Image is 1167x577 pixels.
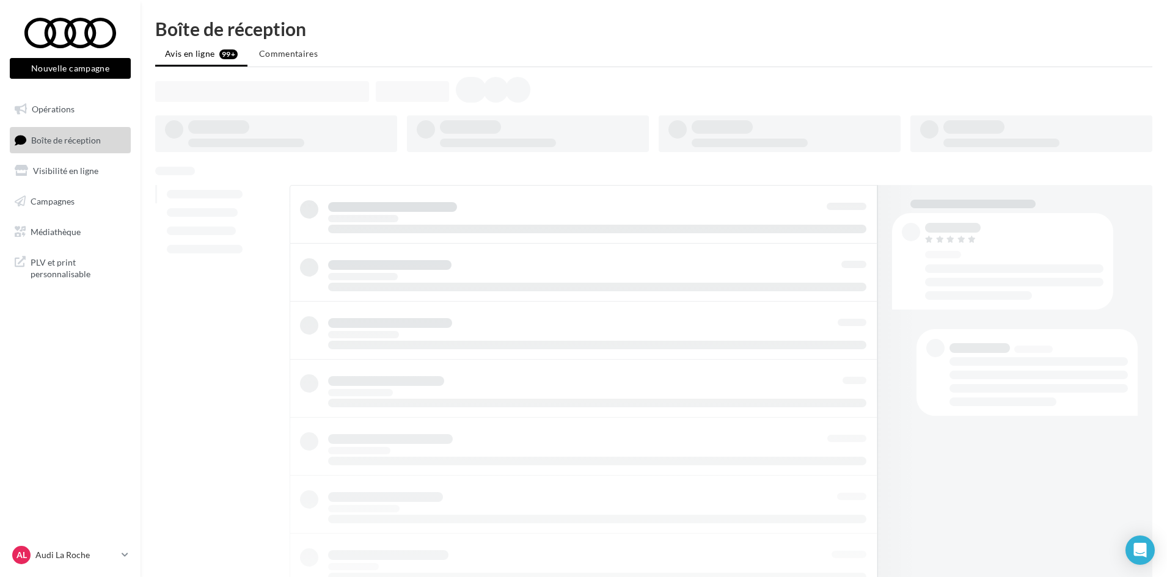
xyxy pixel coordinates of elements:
[16,549,27,561] span: AL
[10,58,131,79] button: Nouvelle campagne
[31,254,126,280] span: PLV et print personnalisable
[35,549,117,561] p: Audi La Roche
[31,134,101,145] span: Boîte de réception
[10,543,131,567] a: AL Audi La Roche
[259,48,318,59] span: Commentaires
[32,104,75,114] span: Opérations
[33,165,98,176] span: Visibilité en ligne
[31,226,81,236] span: Médiathèque
[7,158,133,184] a: Visibilité en ligne
[7,96,133,122] a: Opérations
[7,249,133,285] a: PLV et print personnalisable
[31,196,75,206] span: Campagnes
[155,20,1152,38] div: Boîte de réception
[1125,535,1155,565] div: Open Intercom Messenger
[7,189,133,214] a: Campagnes
[7,127,133,153] a: Boîte de réception
[7,219,133,245] a: Médiathèque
